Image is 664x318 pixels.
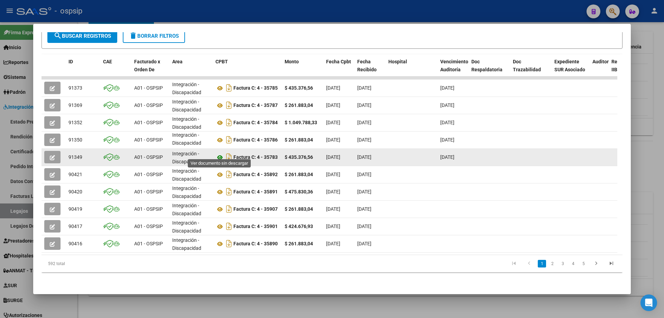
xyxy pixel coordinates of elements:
[68,154,82,160] span: 91349
[68,189,82,194] span: 90420
[172,203,201,216] span: Integración - Discapacidad
[233,189,278,195] strong: Factura C: 4 - 35891
[233,241,278,247] strong: Factura C: 4 - 35890
[213,54,282,85] datatable-header-cell: CPBT
[326,85,340,91] span: [DATE]
[554,59,585,72] span: Expediente SUR Asociado
[68,241,82,246] span: 90416
[326,137,340,143] span: [DATE]
[68,102,82,108] span: 91369
[233,172,278,178] strong: Factura C: 4 - 35892
[172,59,183,64] span: Area
[326,172,340,177] span: [DATE]
[548,260,556,267] a: 2
[172,116,201,130] span: Integración - Discapacidad
[559,260,567,267] a: 3
[440,154,454,160] span: [DATE]
[326,102,340,108] span: [DATE]
[285,59,299,64] span: Monto
[357,120,371,125] span: [DATE]
[326,154,340,160] span: [DATE]
[41,255,156,272] div: 592 total
[66,54,100,85] datatable-header-cell: ID
[134,189,163,194] span: A01 - OSPSIP
[326,120,340,125] span: [DATE]
[437,54,469,85] datatable-header-cell: Vencimiento Auditoría
[569,260,577,267] a: 4
[134,85,163,91] span: A01 - OSPSIP
[134,120,163,125] span: A01 - OSPSIP
[357,224,371,229] span: [DATE]
[224,117,233,128] i: Descargar documento
[68,59,73,64] span: ID
[233,207,278,212] strong: Factura C: 4 - 35907
[47,29,117,43] button: Buscar Registros
[285,102,313,108] strong: $ 261.883,04
[233,224,278,229] strong: Factura C: 4 - 35901
[357,172,371,177] span: [DATE]
[68,224,82,229] span: 90417
[510,54,552,85] datatable-header-cell: Doc Trazabilidad
[134,154,163,160] span: A01 - OSPSIP
[123,29,185,43] button: Borrar Filtros
[590,260,603,267] a: go to next page
[224,100,233,111] i: Descargar documento
[578,258,589,270] li: page 5
[172,237,201,251] span: Integración - Discapacidad
[590,54,609,85] datatable-header-cell: Auditoria
[172,151,201,164] span: Integración - Discapacidad
[134,137,163,143] span: A01 - OSPSIP
[609,54,636,85] datatable-header-cell: Retencion IIBB
[440,85,454,91] span: [DATE]
[547,258,557,270] li: page 2
[233,85,278,91] strong: Factura C: 4 - 35785
[172,185,201,199] span: Integración - Discapacidad
[357,137,371,143] span: [DATE]
[357,189,371,194] span: [DATE]
[224,238,233,249] i: Descargar documento
[354,54,386,85] datatable-header-cell: Fecha Recibido
[134,206,163,212] span: A01 - OSPSIP
[357,102,371,108] span: [DATE]
[233,137,278,143] strong: Factura C: 4 - 35786
[233,103,278,108] strong: Factura C: 4 - 35787
[326,59,351,64] span: Fecha Cpbt
[469,54,510,85] datatable-header-cell: Doc Respaldatoria
[134,241,163,246] span: A01 - OSPSIP
[285,172,313,177] strong: $ 261.883,04
[388,59,407,64] span: Hospital
[357,206,371,212] span: [DATE]
[640,294,657,311] div: Open Intercom Messenger
[134,102,163,108] span: A01 - OSPSIP
[68,85,82,91] span: 91373
[129,31,137,40] mat-icon: delete
[386,54,437,85] datatable-header-cell: Hospital
[557,258,568,270] li: page 3
[172,220,201,234] span: Integración - Discapacidad
[440,137,454,143] span: [DATE]
[233,155,278,160] strong: Factura C: 4 - 35783
[224,82,233,93] i: Descargar documento
[611,59,634,72] span: Retencion IIBB
[440,102,454,108] span: [DATE]
[326,224,340,229] span: [DATE]
[224,169,233,180] i: Descargar documento
[233,120,278,126] strong: Factura C: 4 - 35784
[134,172,163,177] span: A01 - OSPSIP
[68,137,82,143] span: 91350
[285,137,313,143] strong: $ 261.883,04
[131,54,169,85] datatable-header-cell: Facturado x Orden De
[440,120,454,125] span: [DATE]
[285,154,313,160] strong: $ 435.376,56
[172,168,201,182] span: Integración - Discapacidad
[169,54,213,85] datatable-header-cell: Area
[440,59,468,72] span: Vencimiento Auditoría
[605,260,618,267] a: go to last page
[285,120,317,125] strong: $ 1.049.788,33
[326,241,340,246] span: [DATE]
[224,203,233,215] i: Descargar documento
[285,85,313,91] strong: $ 435.376,56
[513,59,541,72] span: Doc Trazabilidad
[54,33,111,39] span: Buscar Registros
[552,54,590,85] datatable-header-cell: Expediente SUR Asociado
